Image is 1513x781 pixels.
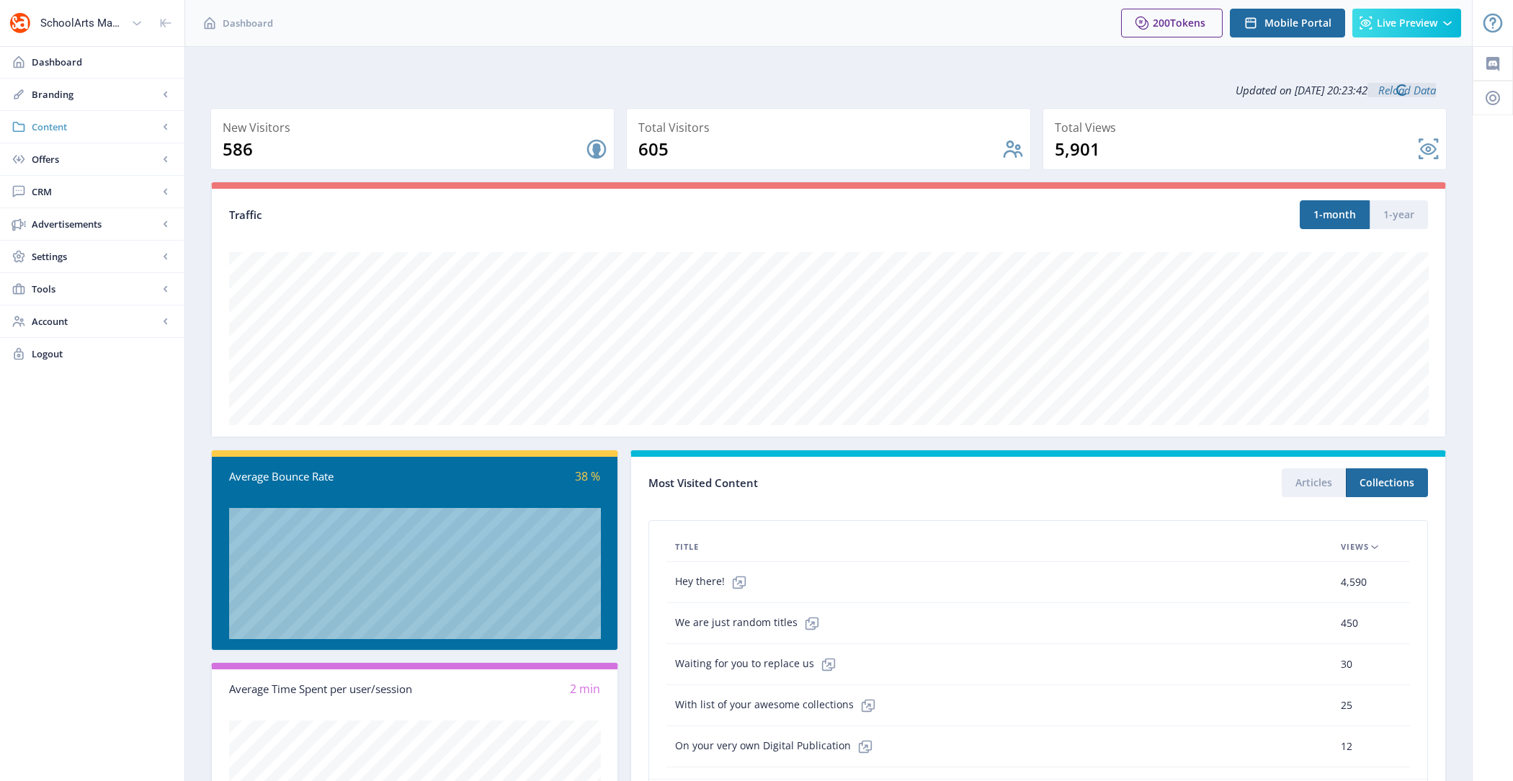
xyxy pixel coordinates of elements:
div: 605 [638,138,1001,161]
button: Mobile Portal [1230,9,1345,37]
span: Tokens [1170,16,1205,30]
button: 1-year [1370,200,1428,229]
button: Collections [1346,468,1428,497]
span: Dashboard [223,16,273,30]
span: Hey there! [675,568,754,597]
span: 4,590 [1341,574,1367,591]
span: 30 [1341,656,1352,673]
span: Logout [32,347,173,361]
span: 450 [1341,615,1358,632]
span: Live Preview [1377,17,1437,29]
button: Articles [1282,468,1346,497]
div: 2 min [415,681,601,697]
span: 38 % [575,468,600,484]
img: properties.app_icon.png [9,12,32,35]
div: Updated on [DATE] 20:23:42 [210,72,1447,108]
div: SchoolArts Magazine [40,7,125,39]
button: 200Tokens [1121,9,1223,37]
span: 25 [1341,697,1352,714]
div: New Visitors [223,117,608,138]
div: Average Time Spent per user/session [229,681,415,697]
div: 586 [223,138,585,161]
span: Content [32,120,159,134]
span: Mobile Portal [1264,17,1331,29]
div: Most Visited Content [648,472,1038,494]
div: Total Views [1055,117,1440,138]
span: Account [32,314,159,329]
div: 5,901 [1055,138,1417,161]
span: Dashboard [32,55,173,69]
span: Tools [32,282,159,296]
button: 1-month [1300,200,1370,229]
span: 12 [1341,738,1352,755]
span: Branding [32,87,159,102]
div: Traffic [229,207,829,223]
span: Advertisements [32,217,159,231]
button: Live Preview [1352,9,1461,37]
span: CRM [32,184,159,199]
span: Settings [32,249,159,264]
span: Waiting for you to replace us [675,650,843,679]
div: Total Visitors [638,117,1024,138]
span: Views [1341,538,1369,555]
div: Average Bounce Rate [229,468,415,485]
span: Offers [32,152,159,166]
span: We are just random titles [675,609,826,638]
a: Reload Data [1367,83,1436,97]
span: With list of your awesome collections [675,691,883,720]
span: Title [675,538,699,555]
span: On your very own Digital Publication [675,732,880,761]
